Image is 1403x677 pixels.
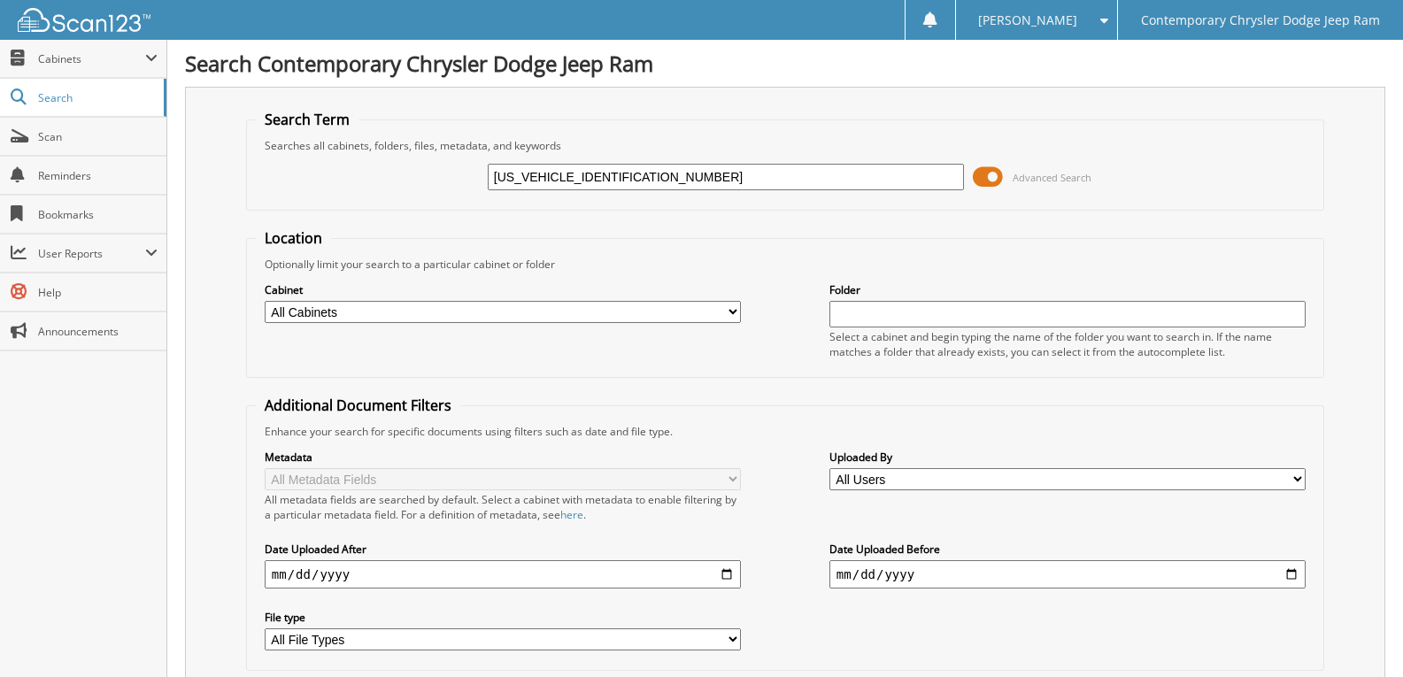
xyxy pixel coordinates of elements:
legend: Location [256,228,331,248]
span: Contemporary Chrysler Dodge Jeep Ram [1141,15,1380,26]
label: Metadata [265,450,741,465]
div: Optionally limit your search to a particular cabinet or folder [256,257,1314,272]
iframe: Chat Widget [1314,592,1403,677]
span: [PERSON_NAME] [978,15,1077,26]
label: File type [265,610,741,625]
div: Searches all cabinets, folders, files, metadata, and keywords [256,138,1314,153]
label: Folder [829,282,1306,297]
label: Date Uploaded After [265,542,741,557]
input: end [829,560,1306,589]
legend: Search Term [256,110,358,129]
span: Search [38,90,155,105]
div: Enhance your search for specific documents using filters such as date and file type. [256,424,1314,439]
label: Date Uploaded Before [829,542,1306,557]
label: Cabinet [265,282,741,297]
span: Advanced Search [1013,171,1091,184]
img: scan123-logo-white.svg [18,8,150,32]
span: Bookmarks [38,207,158,222]
span: Cabinets [38,51,145,66]
span: Help [38,285,158,300]
a: here [560,507,583,522]
span: Reminders [38,168,158,183]
label: Uploaded By [829,450,1306,465]
div: Select a cabinet and begin typing the name of the folder you want to search in. If the name match... [829,329,1306,359]
legend: Additional Document Filters [256,396,460,415]
h1: Search Contemporary Chrysler Dodge Jeep Ram [185,49,1385,78]
div: All metadata fields are searched by default. Select a cabinet with metadata to enable filtering b... [265,492,741,522]
span: Scan [38,129,158,144]
span: User Reports [38,246,145,261]
input: start [265,560,741,589]
span: Announcements [38,324,158,339]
